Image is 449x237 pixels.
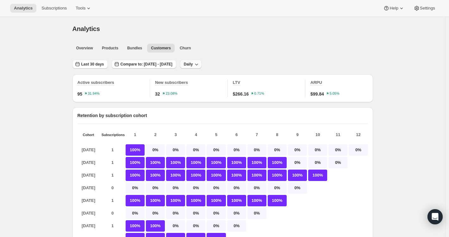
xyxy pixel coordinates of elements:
span: Churn [180,46,191,51]
div: Open Intercom Messenger [427,209,443,224]
p: 100% [126,144,145,156]
text: 31.94% [88,92,100,96]
p: 100% [166,195,185,206]
p: 0% [247,144,266,156]
p: 100% [186,157,205,168]
p: 1 [126,132,145,138]
p: 12 [349,132,368,138]
p: [DATE] [78,182,100,194]
p: 100% [186,195,205,206]
p: 100% [207,157,226,168]
button: Help [379,4,408,13]
p: 0% [308,157,327,168]
p: 100% [247,170,266,181]
span: Active subscribers [78,80,114,85]
span: Bundles [127,46,142,51]
p: 0% [166,182,185,194]
p: 0% [227,182,246,194]
p: [DATE] [78,157,100,168]
button: Analytics [10,4,36,13]
p: 2 [146,132,165,138]
button: Tools [72,4,96,13]
p: 100% [207,195,226,206]
p: 100% [146,195,165,206]
p: 100% [247,195,266,206]
p: 100% [227,157,246,168]
button: Daily [180,60,202,69]
span: $99.84 [310,91,324,97]
p: 4 [186,132,205,138]
p: 0% [186,182,205,194]
p: 0% [328,144,347,156]
text: 23.08% [165,92,178,96]
span: $266.16 [233,91,249,97]
p: 0 [102,182,124,194]
p: 100% [126,195,145,206]
p: 100% [308,170,327,181]
p: 0% [207,144,226,156]
span: Products [102,46,118,51]
span: 32 [155,91,160,97]
p: 1 [102,157,124,168]
p: 9 [288,132,307,138]
p: 100% [146,157,165,168]
span: Subscriptions [41,6,67,11]
p: 0% [166,208,185,219]
p: 8 [268,132,287,138]
p: 0% [227,208,246,219]
p: 100% [268,195,287,206]
span: Settings [420,6,435,11]
p: 100% [227,170,246,181]
p: 1 [102,170,124,181]
p: 0% [186,220,205,232]
span: Customers [151,46,171,51]
p: 0% [247,208,266,219]
p: [DATE] [78,144,100,156]
p: 100% [126,170,145,181]
p: 0% [146,208,165,219]
p: 100% [207,170,226,181]
p: 100% [166,157,185,168]
p: 100% [227,195,246,206]
text: 5.05% [329,92,339,96]
p: 0% [186,208,205,219]
button: Subscriptions [38,4,71,13]
p: 1 [102,220,124,232]
p: 0% [227,144,246,156]
p: 11 [328,132,347,138]
button: Compare to: [DATE] - [DATE] [112,60,176,69]
p: 0% [207,182,226,194]
p: 3 [166,132,185,138]
p: 0% [146,144,165,156]
p: 0% [268,182,287,194]
p: 0% [247,182,266,194]
p: 100% [186,170,205,181]
p: 0% [207,208,226,219]
span: Help [390,6,398,11]
p: 1 [102,144,124,156]
p: 100% [126,220,145,232]
span: Analytics [14,6,33,11]
p: 0% [328,157,347,168]
p: 6 [227,132,246,138]
span: Compare to: [DATE] - [DATE] [121,62,172,67]
span: Tools [76,6,85,11]
p: [DATE] [78,170,100,181]
p: 0 [102,208,124,219]
p: 100% [146,170,165,181]
span: LTV [233,80,240,85]
span: 95 [78,91,83,97]
p: 0% [288,144,307,156]
button: Last 30 days [72,60,108,69]
p: 0% [166,144,185,156]
p: 0% [186,144,205,156]
span: ARPU [310,80,322,85]
p: 0% [288,182,307,194]
p: 0% [288,157,307,168]
p: 0% [207,220,226,232]
p: 0% [349,144,368,156]
p: 100% [166,170,185,181]
p: 100% [247,157,266,168]
p: 0% [166,220,185,232]
p: [DATE] [78,195,100,206]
